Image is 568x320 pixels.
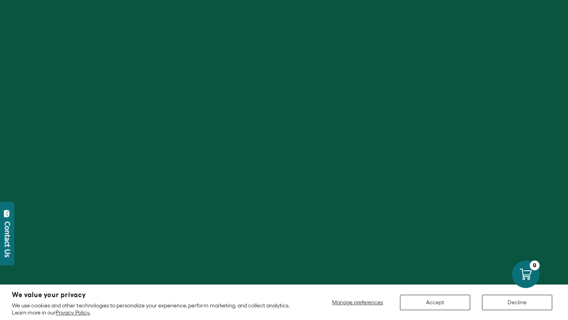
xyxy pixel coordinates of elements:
p: We use cookies and other technologies to personalize your experience, perform marketing, and coll... [12,302,300,316]
span: Manage preferences [332,299,383,305]
a: Privacy Policy. [56,309,90,316]
div: Contact Us [4,221,11,257]
button: Accept [400,295,470,310]
button: Decline [482,295,552,310]
button: Manage preferences [327,295,388,310]
div: 0 [530,260,540,270]
h2: We value your privacy [12,292,300,298]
